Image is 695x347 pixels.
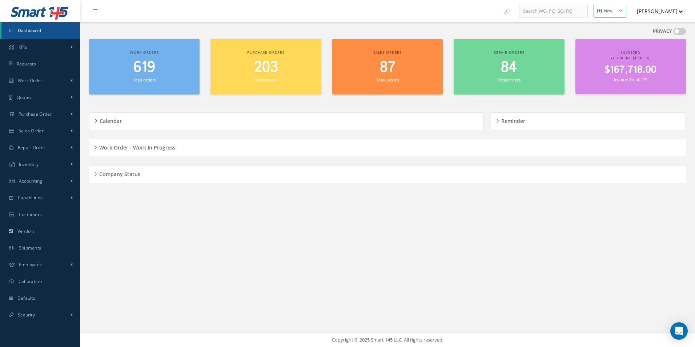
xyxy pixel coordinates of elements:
span: 619 [133,57,155,78]
span: Vendors [17,228,35,234]
button: New [594,5,626,17]
a: Dashboard [1,22,80,39]
span: KPIs [19,44,27,50]
span: Sales Order [19,128,44,134]
span: (Current Month) [611,55,650,60]
span: Calibration [19,278,42,284]
a: Repair orders 84 Total orders [454,39,564,95]
a: Invoiced (Current Month) $167,718.00 Invoices Total: 179 [575,39,686,94]
span: Work orders [130,50,158,55]
span: Inventory [19,161,39,167]
span: Invoiced [621,50,640,55]
span: Repair Order [18,144,45,151]
span: Sales orders [373,50,402,55]
input: Search WO, PO, SO, RO [519,5,588,18]
small: Total orders [255,77,277,83]
span: Customers [19,211,42,218]
div: Open Intercom Messenger [670,322,688,340]
small: Total orders [498,77,520,83]
span: 87 [380,57,395,78]
span: Defaults [17,295,35,301]
span: Requests [17,61,36,67]
span: $167,718.00 [604,63,656,77]
span: Quotes [17,94,32,100]
a: Purchase orders 203 Total orders [210,39,321,95]
button: [PERSON_NAME] [630,4,683,18]
h5: Company Status [97,169,140,178]
span: Security [18,312,35,318]
small: Total orders [133,77,156,83]
span: Dashboard [18,27,41,33]
div: Copyright © 2025 Smart 145 LLC. All rights reserved. [87,336,688,344]
h5: Calendar [97,116,122,124]
span: Purchase Order [19,111,52,117]
span: Accounting [19,178,43,184]
span: Repair orders [494,50,525,55]
span: 203 [254,57,278,78]
small: Total orders [376,77,399,83]
small: Invoices Total: 179 [614,77,647,82]
span: Shipments [19,245,41,251]
span: 84 [501,57,517,78]
a: Sales orders 87 Total orders [332,39,443,95]
h5: Reminder [499,116,525,124]
span: Work Order [18,77,43,84]
span: Employees [19,262,42,268]
h5: Work Order - Work In Progress [97,142,176,151]
div: New [604,8,612,14]
a: Work orders 619 Total orders [89,39,200,95]
span: Capabilities [18,195,43,201]
label: PRIVACY [653,28,672,35]
span: Purchase orders [247,50,285,55]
